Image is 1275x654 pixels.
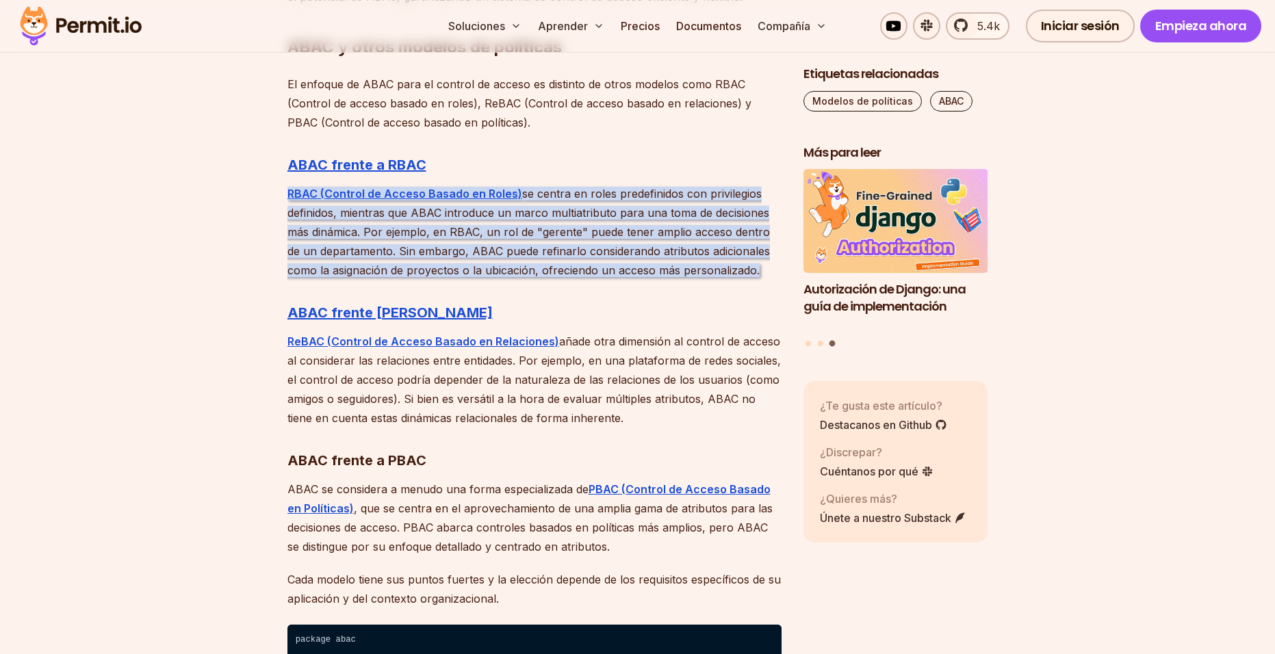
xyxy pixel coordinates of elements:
font: Iniciar sesión [1041,17,1120,34]
font: ABAC y otros modelos de políticas [287,37,562,57]
font: Empieza ahora [1155,17,1247,34]
font: ABAC frente a PBAC [287,452,426,469]
button: Ir a la diapositiva 1 [806,341,811,346]
font: Cada modelo tiene sus puntos fuertes y la elección depende de los requisitos específicos de su ap... [287,573,781,605]
font: ¿Quieres más? [820,492,897,506]
font: El enfoque de ABAC para el control de acceso es distinto de otros modelos como RBAC (Control de a... [287,77,751,129]
a: Iniciar sesión [1026,10,1135,42]
button: Soluciones [443,12,527,40]
font: se centra en roles predefinidos con privilegios definidos, mientras que ABAC introduce un marco m... [287,187,770,277]
a: Precios [615,12,665,40]
a: ABAC frente [PERSON_NAME] [287,304,493,321]
button: Ir a la diapositiva 2 [818,341,823,346]
a: Empieza ahora [1140,10,1262,42]
font: Más para leer [803,144,881,161]
a: RBAC (Control de Acceso Basado en Roles) [287,187,522,200]
font: añade otra dimensión al control de acceso al considerar las relaciones entre entidades. Por ejemp... [287,335,781,425]
font: Etiquetas relacionadas [803,65,938,82]
font: Autorización de Django: una guía de implementación [803,280,966,315]
img: Autorización de Django: una guía de implementación [803,170,988,274]
font: , que se centra en el aprovechamiento de una amplia gama de atributos para las decisiones de acce... [287,501,773,553]
a: Documentos [671,12,747,40]
a: Autorización de Django: una guía de implementaciónAutorización de Django: una guía de implementación [803,170,988,332]
font: ¿Te gusta este artículo? [820,399,942,413]
font: Aprender [538,19,588,33]
font: ABAC [939,95,964,107]
img: Logotipo del permiso [14,3,148,49]
a: PBAC (Control de Acceso Basado en Políticas) [287,482,771,515]
font: ¿Discrepar? [820,445,882,459]
a: Únete a nuestro Substack [820,510,966,526]
a: ReBAC (Control de Acceso Basado en Relaciones) [287,335,559,348]
a: 5.4k [946,12,1009,40]
font: Soluciones [448,19,505,33]
font: Compañía [758,19,810,33]
a: Modelos de políticas [803,91,922,112]
li: 3 de 3 [803,170,988,332]
div: Publicaciones [803,170,988,349]
a: Cuéntanos por qué [820,463,933,480]
button: Aprender [532,12,610,40]
font: Precios [621,19,660,33]
button: Ir a la diapositiva 3 [829,341,836,347]
font: 5.4k [977,19,1000,33]
font: Documentos [676,19,741,33]
a: ABAC [930,91,973,112]
a: ABAC frente a RBAC [287,157,426,173]
font: Modelos de políticas [812,95,913,107]
font: ABAC se considera a menudo una forma especializada de [287,482,589,496]
a: Destacanos en Github [820,417,947,433]
button: Compañía [752,12,832,40]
